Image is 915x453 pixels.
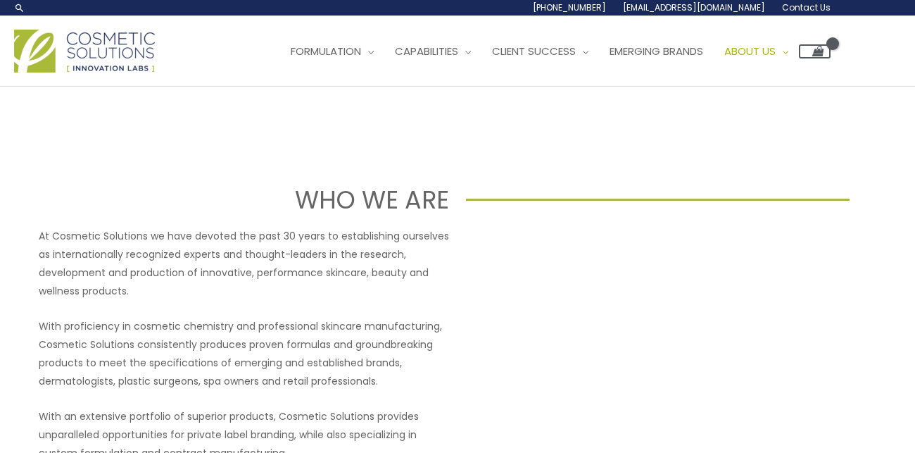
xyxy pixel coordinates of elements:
span: Formulation [291,44,361,58]
span: Contact Us [782,1,831,13]
span: Client Success [492,44,576,58]
a: Client Success [481,30,599,73]
span: Capabilities [395,44,458,58]
span: [EMAIL_ADDRESS][DOMAIN_NAME] [623,1,765,13]
a: Capabilities [384,30,481,73]
span: Emerging Brands [610,44,703,58]
nav: Site Navigation [270,30,831,73]
span: About Us [724,44,776,58]
a: Formulation [280,30,384,73]
span: [PHONE_NUMBER] [533,1,606,13]
h1: WHO WE ARE [66,182,450,217]
a: About Us [714,30,799,73]
a: Search icon link [14,2,25,13]
img: Cosmetic Solutions Logo [14,30,155,73]
a: Emerging Brands [599,30,714,73]
a: View Shopping Cart, empty [799,44,831,58]
p: At Cosmetic Solutions we have devoted the past 30 years to establishing ourselves as internationa... [39,227,449,300]
p: With proficiency in cosmetic chemistry and professional skincare manufacturing, Cosmetic Solution... [39,317,449,390]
